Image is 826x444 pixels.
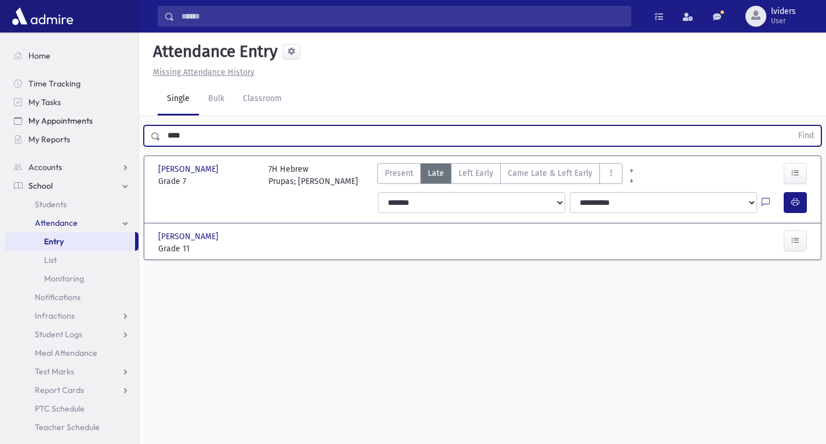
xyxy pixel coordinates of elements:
[5,251,139,269] a: List
[5,344,139,362] a: Meal Attendance
[5,130,139,149] a: My Reports
[35,366,74,377] span: Test Marks
[5,158,139,176] a: Accounts
[5,195,139,214] a: Students
[35,292,81,302] span: Notifications
[5,288,139,306] a: Notifications
[44,273,84,284] span: Monitoring
[148,67,254,77] a: Missing Attendance History
[28,97,61,107] span: My Tasks
[158,175,257,187] span: Grade 7
[44,236,64,247] span: Entry
[377,163,623,187] div: AttTypes
[174,6,631,27] input: Search
[35,311,75,321] span: Infractions
[5,269,139,288] a: Monitoring
[158,83,199,115] a: Single
[5,232,135,251] a: Entry
[5,325,139,344] a: Student Logs
[5,214,139,232] a: Attendance
[5,176,139,195] a: School
[5,111,139,130] a: My Appointments
[459,167,493,179] span: Left Early
[5,74,139,93] a: Time Tracking
[5,46,139,65] a: Home
[771,7,796,16] span: lviders
[35,422,100,432] span: Teacher Schedule
[5,93,139,111] a: My Tasks
[35,329,82,340] span: Student Logs
[35,403,85,414] span: PTC Schedule
[158,163,221,175] span: [PERSON_NAME]
[508,167,592,179] span: Came Late & Left Early
[5,381,139,399] a: Report Cards
[771,16,796,26] span: User
[28,162,62,172] span: Accounts
[199,83,234,115] a: Bulk
[35,348,97,358] span: Meal Attendance
[35,385,84,395] span: Report Cards
[158,243,257,255] span: Grade 11
[5,306,139,325] a: Infractions
[35,218,78,228] span: Attendance
[158,230,221,243] span: [PERSON_NAME]
[35,199,67,210] span: Students
[791,126,821,146] button: Find
[5,362,139,381] a: Test Marks
[28,115,93,126] span: My Appointments
[385,167,413,179] span: Present
[148,42,278,62] h5: Attendance Entry
[28,134,70,145] span: My Reports
[153,67,254,77] u: Missing Attendance History
[428,167,444,179] span: Late
[28,50,50,61] span: Home
[5,418,139,436] a: Teacher Schedule
[28,181,53,191] span: School
[44,255,57,265] span: List
[268,163,358,187] div: 7H Hebrew Prupas; [PERSON_NAME]
[28,78,81,89] span: Time Tracking
[234,83,291,115] a: Classroom
[9,5,76,28] img: AdmirePro
[5,399,139,418] a: PTC Schedule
